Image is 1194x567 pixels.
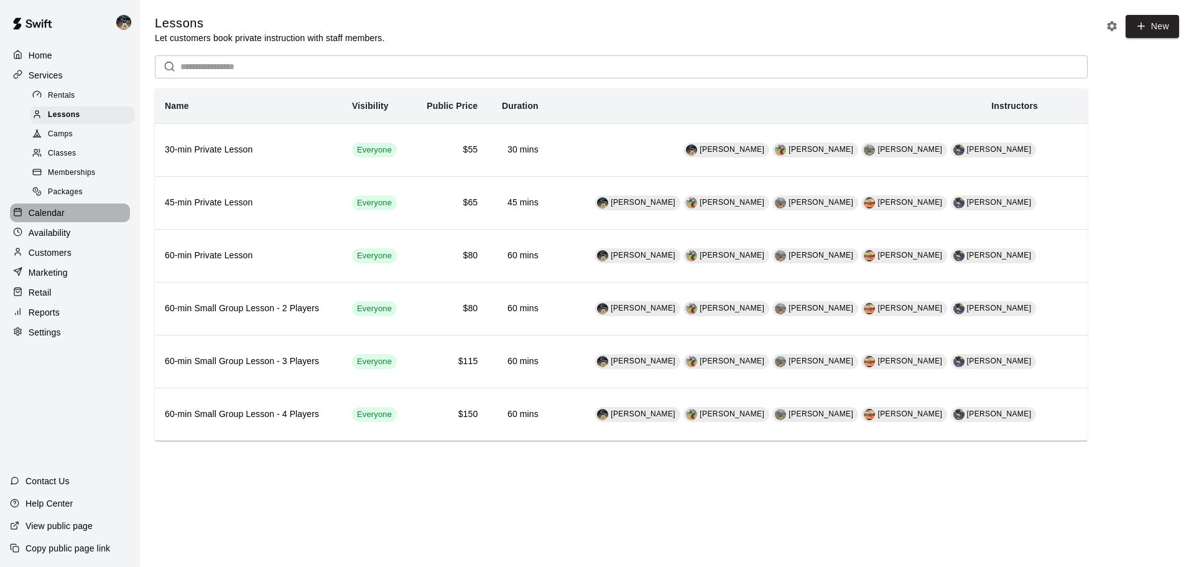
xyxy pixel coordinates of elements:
a: Retail [10,283,130,302]
span: Everyone [352,303,397,315]
b: Name [165,101,189,111]
b: Instructors [991,101,1038,111]
img: Shelby Martin [864,356,875,367]
span: [PERSON_NAME] [789,145,853,154]
span: [PERSON_NAME] [789,304,853,312]
span: [PERSON_NAME] [967,145,1032,154]
h6: $80 [422,302,478,316]
a: New [1126,15,1179,38]
span: Everyone [352,356,397,368]
p: Home [29,49,52,62]
a: Classes [30,144,140,164]
span: [PERSON_NAME] [700,410,764,418]
div: Availability [10,223,130,242]
div: Cy Miller [953,197,965,209]
table: simple table [155,88,1088,441]
div: Nolan Gilbert [597,250,608,261]
img: Shelby Martin [864,409,875,420]
div: Casey Peck [775,144,786,156]
div: This service is visible to all of your customers [352,195,397,210]
img: Payton Vulk [775,409,786,420]
p: Calendar [29,207,65,219]
h6: $115 [422,355,478,368]
div: Settings [10,323,130,342]
div: Cy Miller [953,144,965,156]
span: [PERSON_NAME] [877,145,942,154]
img: Cy Miller [953,409,965,420]
span: [PERSON_NAME] [877,198,942,207]
img: Casey Peck [686,409,697,420]
div: Classes [30,145,135,162]
b: Public Price [427,101,478,111]
span: [PERSON_NAME] [611,251,675,260]
h5: Lessons [155,15,384,32]
p: Settings [29,326,61,339]
h6: 60-min Small Group Lesson - 3 Players [165,355,332,368]
div: This service is visible to all of your customers [352,407,397,422]
div: Nolan Gilbert [686,144,697,156]
div: Nolan Gilbert [114,10,140,35]
div: Cy Miller [953,303,965,314]
span: [PERSON_NAME] [967,410,1032,418]
img: Nolan Gilbert [597,356,608,367]
h6: 60 mins [497,355,539,368]
span: [PERSON_NAME] [700,357,764,365]
span: [PERSON_NAME] [877,251,942,260]
div: Packages [30,184,135,201]
a: Reports [10,303,130,322]
img: Shelby Martin [864,250,875,261]
a: Memberships [30,164,140,183]
a: Marketing [10,263,130,282]
img: Payton Vulk [864,144,875,156]
span: Camps [48,128,73,141]
img: Casey Peck [686,303,697,314]
div: Camps [30,126,135,143]
span: [PERSON_NAME] [967,304,1032,312]
div: Cy Miller [953,250,965,261]
a: Customers [10,243,130,262]
div: Lessons [30,106,135,124]
div: Calendar [10,204,130,222]
a: Rentals [30,86,140,105]
span: [PERSON_NAME] [967,357,1032,365]
span: [PERSON_NAME] [789,410,853,418]
img: Casey Peck [686,356,697,367]
h6: $55 [422,143,478,157]
h6: 60 mins [497,249,539,263]
span: Rentals [48,90,75,102]
b: Duration [502,101,539,111]
p: Customers [29,246,72,259]
img: Payton Vulk [775,197,786,209]
div: Payton Vulk [775,356,786,367]
div: Rentals [30,87,135,105]
div: This service is visible to all of your customers [352,301,397,316]
div: This service is visible to all of your customers [352,248,397,263]
img: Nolan Gilbert [597,197,608,209]
div: Casey Peck [686,197,697,209]
h6: 30 mins [497,143,539,157]
h6: $80 [422,249,478,263]
img: Nolan Gilbert [597,409,608,420]
p: View public page [25,520,93,532]
img: Casey Peck [686,250,697,261]
p: Reports [29,306,60,319]
div: Nolan Gilbert [597,303,608,314]
img: Payton Vulk [775,250,786,261]
b: Visibility [352,101,389,111]
h6: 60 mins [497,302,539,316]
span: [PERSON_NAME] [700,198,764,207]
span: Everyone [352,144,397,156]
button: Lesson settings [1103,17,1121,35]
